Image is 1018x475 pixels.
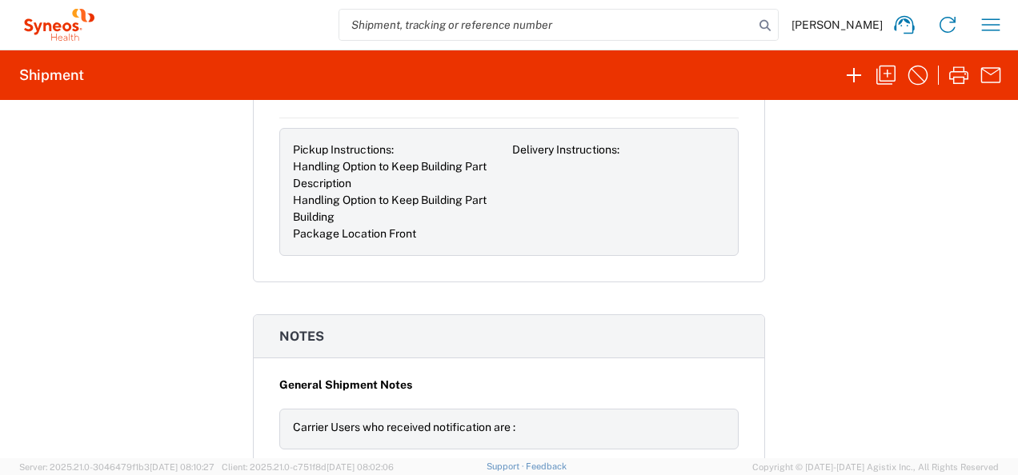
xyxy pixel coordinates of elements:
span: Delivery Instructions: [512,143,619,156]
div: Package Location Front [293,226,506,242]
h2: Shipment [19,66,84,85]
input: Shipment, tracking or reference number [339,10,754,40]
span: Client: 2025.21.0-c751f8d [222,462,394,472]
a: Feedback [526,461,567,471]
span: [PERSON_NAME] [792,18,883,32]
span: [DATE] 08:10:27 [150,462,214,472]
a: Support [487,461,527,471]
span: General Shipment Notes [279,377,412,393]
span: Pickup Instructions: [293,143,394,156]
span: [DATE] 08:02:06 [327,462,394,472]
span: Notes [279,329,324,344]
div: Carrier Users who received notification are : [293,419,725,436]
span: Copyright © [DATE]-[DATE] Agistix Inc., All Rights Reserved [752,460,999,474]
span: Server: 2025.21.0-3046479f1b3 [19,462,214,472]
div: Handling Option to Keep Building Part Description [293,158,506,192]
div: Handling Option to Keep Building Part Building [293,192,506,226]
